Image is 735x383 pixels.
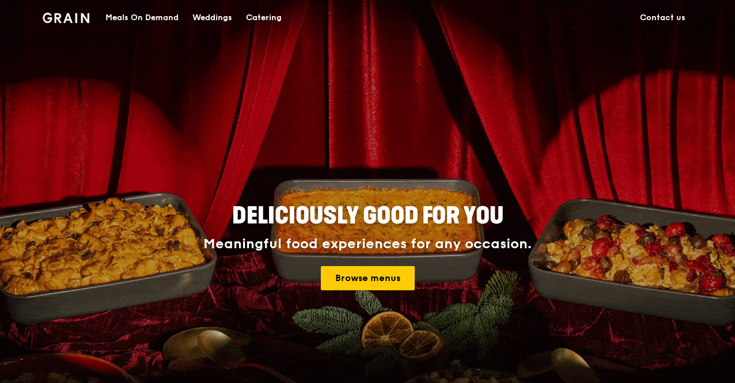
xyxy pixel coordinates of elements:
a: Weddings [185,1,239,35]
img: Grain [43,13,89,23]
a: Catering [239,1,289,35]
div: Meaningful food experiences for any occasion. [160,236,575,252]
span: Deliciously good for you [232,202,503,230]
div: Meals On Demand [105,1,179,35]
a: Contact us [633,1,692,35]
div: Catering [246,1,282,35]
div: Weddings [192,1,232,35]
a: Browse menus [321,266,415,290]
